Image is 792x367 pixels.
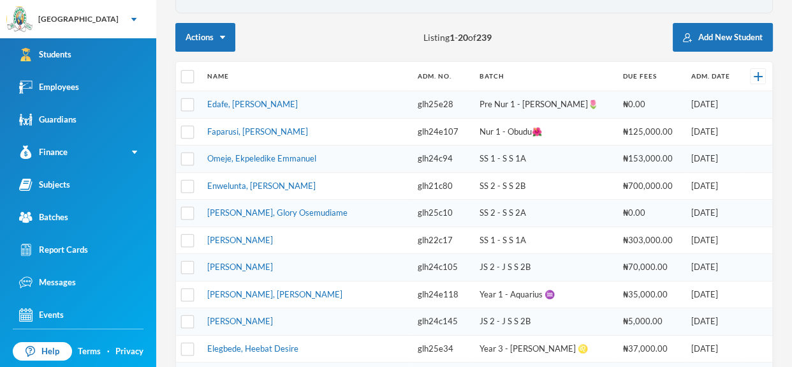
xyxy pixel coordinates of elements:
[201,62,411,91] th: Name
[476,32,492,43] b: 239
[411,335,473,363] td: glh25e34
[207,207,348,218] a: [PERSON_NAME], Glory Osemudiame
[450,32,455,43] b: 1
[411,172,473,200] td: glh21c80
[207,262,273,272] a: [PERSON_NAME]
[684,146,740,173] td: [DATE]
[684,281,740,308] td: [DATE]
[617,254,685,281] td: ₦70,000.00
[107,345,110,358] div: ·
[673,23,773,52] button: Add New Student
[7,7,33,33] img: logo
[411,200,473,227] td: glh25c10
[207,181,316,191] a: Enwelunta, [PERSON_NAME]
[38,13,119,25] div: [GEOGRAPHIC_DATA]
[458,32,468,43] b: 20
[473,227,617,254] td: SS 1 - S S 1A
[78,345,101,358] a: Terms
[19,80,79,94] div: Employees
[617,281,685,308] td: ₦35,000.00
[684,254,740,281] td: [DATE]
[411,281,473,308] td: glh24e118
[411,91,473,119] td: glh25e28
[617,335,685,363] td: ₦37,000.00
[754,72,763,81] img: +
[473,254,617,281] td: JS 2 - J S S 2B
[684,308,740,336] td: [DATE]
[473,308,617,336] td: JS 2 - J S S 2B
[423,31,492,44] span: Listing - of
[473,281,617,308] td: Year 1 - Aquarius ♒️
[473,91,617,119] td: Pre Nur 1 - [PERSON_NAME]🌷
[617,91,685,119] td: ₦0.00
[19,276,76,289] div: Messages
[19,308,64,322] div: Events
[411,118,473,146] td: glh24e107
[207,343,298,354] a: Elegbede, Heebat Desire
[473,200,617,227] td: SS 2 - S S 2A
[19,146,68,159] div: Finance
[684,172,740,200] td: [DATE]
[19,211,68,224] div: Batches
[473,146,617,173] td: SS 1 - S S 1A
[19,113,77,126] div: Guardians
[13,342,72,361] a: Help
[473,172,617,200] td: SS 2 - S S 2B
[207,289,342,299] a: [PERSON_NAME], [PERSON_NAME]
[617,118,685,146] td: ₦125,000.00
[411,62,473,91] th: Adm. No.
[617,308,685,336] td: ₦5,000.00
[175,23,235,52] button: Actions
[617,172,685,200] td: ₦700,000.00
[617,62,685,91] th: Due Fees
[207,235,273,245] a: [PERSON_NAME]
[207,316,273,326] a: [PERSON_NAME]
[411,254,473,281] td: glh24c105
[684,62,740,91] th: Adm. Date
[19,243,88,257] div: Report Cards
[473,335,617,363] td: Year 3 - [PERSON_NAME] ♌️
[19,48,71,61] div: Students
[617,200,685,227] td: ₦0.00
[19,178,70,191] div: Subjects
[411,227,473,254] td: glh22c17
[684,335,740,363] td: [DATE]
[115,345,143,358] a: Privacy
[684,118,740,146] td: [DATE]
[473,62,617,91] th: Batch
[207,153,316,163] a: Omeje, Ekpeledike Emmanuel
[473,118,617,146] td: Nur 1 - Obudu🌺
[684,227,740,254] td: [DATE]
[411,308,473,336] td: glh24c145
[207,99,298,109] a: Edafe, [PERSON_NAME]
[617,146,685,173] td: ₦153,000.00
[684,91,740,119] td: [DATE]
[684,200,740,227] td: [DATE]
[411,146,473,173] td: glh24c94
[617,227,685,254] td: ₦303,000.00
[207,126,308,137] a: Faparusi, [PERSON_NAME]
